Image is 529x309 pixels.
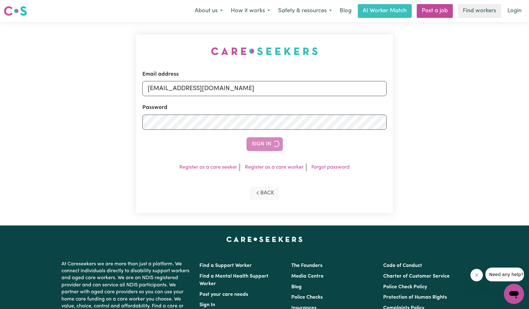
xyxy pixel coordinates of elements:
a: The Founders [291,263,322,268]
a: Register as a care worker [245,165,304,170]
a: Find a Support Worker [199,263,252,268]
a: Careseekers logo [4,4,27,18]
a: Police Check Policy [383,285,427,290]
a: Blog [336,4,355,18]
a: Login [504,4,525,18]
input: Email address [142,81,387,96]
img: Careseekers logo [4,5,27,17]
a: Charter of Customer Service [383,274,450,279]
label: Password [142,104,167,112]
a: Police Checks [291,295,323,300]
button: Safety & resources [274,4,336,18]
a: Register as a care seeker [179,165,237,170]
a: Blog [291,285,302,290]
button: How it works [227,4,274,18]
a: Forgot password [311,165,350,170]
button: About us [191,4,227,18]
a: Careseekers home page [226,237,303,242]
a: Media Centre [291,274,324,279]
iframe: Message from company [485,268,524,281]
a: Sign In [199,302,215,307]
a: Find a Mental Health Support Worker [199,274,268,286]
a: Code of Conduct [383,263,422,268]
label: Email address [142,70,179,79]
iframe: Button to launch messaging window [504,284,524,304]
a: Protection of Human Rights [383,295,447,300]
iframe: Close message [470,269,483,281]
a: AI Worker Match [358,4,412,18]
a: Post your care needs [199,292,248,297]
a: Find workers [458,4,501,18]
a: Post a job [417,4,453,18]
